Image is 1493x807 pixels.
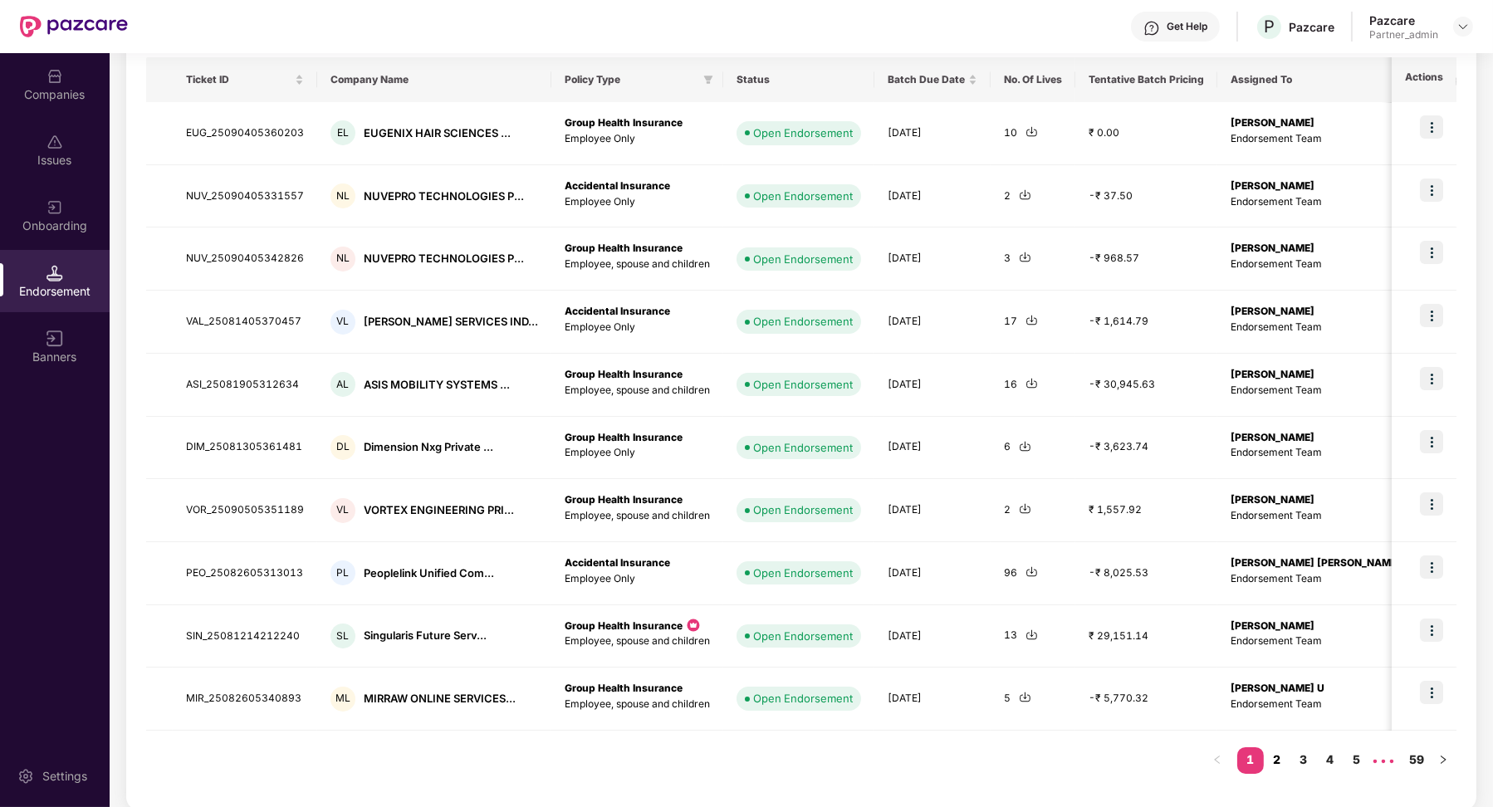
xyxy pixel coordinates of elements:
[753,439,853,456] div: Open Endorsement
[1075,668,1217,731] td: -₹ 5,770.32
[1231,697,1401,712] p: Endorsement Team
[1420,619,1443,642] img: icon
[565,445,710,461] p: Employee Only
[1420,555,1443,579] img: icon
[1430,747,1456,774] li: Next Page
[565,383,710,399] p: Employee, spouse and children
[1231,556,1401,569] b: [PERSON_NAME] [PERSON_NAME]
[1231,257,1401,272] p: Endorsement Team
[1231,619,1314,632] b: [PERSON_NAME]
[364,125,511,141] div: EUGENIX HAIR SCIENCES ...
[330,310,355,335] div: VL
[1075,605,1217,668] td: ₹ 29,151.14
[1075,479,1217,542] td: ₹ 1,557.92
[1231,431,1314,443] b: [PERSON_NAME]
[874,417,991,480] td: [DATE]
[874,668,991,731] td: [DATE]
[874,542,991,605] td: [DATE]
[874,57,991,102] th: Batch Due Date
[173,165,317,228] td: NUV_25090405331557
[565,131,710,147] p: Employee Only
[753,313,853,330] div: Open Endorsement
[1026,377,1038,389] img: svg+xml;base64,PHN2ZyBpZD0iRG93bmxvYWQtMjR4MjQiIHhtbG5zPSJodHRwOi8vd3d3LnczLm9yZy8yMDAwL3N2ZyIgd2...
[47,330,63,347] img: svg+xml;base64,PHN2ZyB3aWR0aD0iMTYiIGhlaWdodD0iMTYiIHZpZXdCb3g9IjAgMCAxNiAxNiIgZmlsbD0ibm9uZSIgeG...
[330,120,355,145] div: EL
[1231,633,1401,649] p: Endorsement Team
[47,199,63,216] img: svg+xml;base64,PHN2ZyB3aWR0aD0iMjAiIGhlaWdodD0iMjAiIHZpZXdCb3g9IjAgMCAyMCAyMCIgZmlsbD0ibm9uZSIgeG...
[1204,747,1231,774] li: Previous Page
[37,768,92,785] div: Settings
[173,668,317,731] td: MIR_25082605340893
[1075,354,1217,417] td: -₹ 30,945.63
[1004,251,1062,267] div: 3
[1264,747,1290,772] a: 2
[874,227,991,291] td: [DATE]
[173,227,317,291] td: NUV_25090405342826
[364,251,524,267] div: NUVEPRO TECHNOLOGIES P...
[1026,628,1038,641] img: svg+xml;base64,PHN2ZyBpZD0iRG93bmxvYWQtMjR4MjQiIHhtbG5zPSJodHRwOi8vd3d3LnczLm9yZy8yMDAwL3N2ZyIgd2...
[364,314,538,330] div: [PERSON_NAME] SERVICES IND...
[186,73,291,86] span: Ticket ID
[1075,417,1217,480] td: -₹ 3,623.74
[1026,314,1038,326] img: svg+xml;base64,PHN2ZyBpZD0iRG93bmxvYWQtMjR4MjQiIHhtbG5zPSJodHRwOi8vd3d3LnczLm9yZy8yMDAwL3N2ZyIgd2...
[1420,681,1443,704] img: icon
[874,605,991,668] td: [DATE]
[565,305,670,317] b: Accidental Insurance
[1231,179,1314,192] b: [PERSON_NAME]
[1231,305,1314,317] b: [PERSON_NAME]
[1237,747,1264,772] a: 1
[1004,502,1062,518] div: 2
[364,628,487,643] div: Singularis Future Serv...
[1430,747,1456,774] button: right
[1420,367,1443,390] img: icon
[1369,12,1438,28] div: Pazcare
[565,368,683,380] b: Group Health Insurance
[47,134,63,150] img: svg+xml;base64,PHN2ZyBpZD0iSXNzdWVzX2Rpc2FibGVkIiB4bWxucz0iaHR0cDovL3d3dy53My5vcmcvMjAwMC9zdmciIH...
[364,565,494,581] div: Peoplelink Unified Com...
[1004,439,1062,455] div: 6
[1420,304,1443,327] img: icon
[753,628,853,644] div: Open Endorsement
[565,697,710,712] p: Employee, spouse and children
[991,57,1075,102] th: No. Of Lives
[1212,755,1222,765] span: left
[1456,20,1470,33] img: svg+xml;base64,PHN2ZyBpZD0iRHJvcGRvd24tMzJ4MzIiIHhtbG5zPSJodHRwOi8vd3d3LnczLm9yZy8yMDAwL3N2ZyIgd2...
[364,188,524,204] div: NUVEPRO TECHNOLOGIES P...
[565,619,683,632] b: Group Health Insurance
[1290,747,1317,774] li: 3
[1369,28,1438,42] div: Partner_admin
[1403,747,1430,772] a: 59
[753,251,853,267] div: Open Endorsement
[874,102,991,165] td: [DATE]
[1019,188,1031,201] img: svg+xml;base64,PHN2ZyBpZD0iRG93bmxvYWQtMjR4MjQiIHhtbG5zPSJodHRwOi8vd3d3LnczLm9yZy8yMDAwL3N2ZyIgd2...
[700,70,717,90] span: filter
[1231,73,1388,86] span: Assigned To
[888,73,965,86] span: Batch Due Date
[1438,755,1448,765] span: right
[317,57,551,102] th: Company Name
[1004,691,1062,707] div: 5
[1403,747,1430,774] li: 59
[1231,383,1401,399] p: Endorsement Team
[565,194,710,210] p: Employee Only
[874,291,991,354] td: [DATE]
[1391,70,1407,90] span: filter
[1004,565,1062,581] div: 96
[1289,19,1334,35] div: Pazcare
[173,291,317,354] td: VAL_25081405370457
[1019,251,1031,263] img: svg+xml;base64,PHN2ZyBpZD0iRG93bmxvYWQtMjR4MjQiIHhtbG5zPSJodHRwOi8vd3d3LnczLm9yZy8yMDAwL3N2ZyIgd2...
[753,501,853,518] div: Open Endorsement
[173,57,317,102] th: Ticket ID
[565,556,670,569] b: Accidental Insurance
[1237,747,1264,774] li: 1
[1075,165,1217,228] td: -₹ 37.50
[1004,125,1062,141] div: 10
[173,354,317,417] td: ASI_25081905312634
[1317,747,1344,774] li: 4
[753,690,853,707] div: Open Endorsement
[364,377,510,393] div: ASIS MOBILITY SYSTEMS ...
[1004,314,1062,330] div: 17
[173,605,317,668] td: SIN_25081214212240
[330,624,355,648] div: SL
[565,508,710,524] p: Employee, spouse and children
